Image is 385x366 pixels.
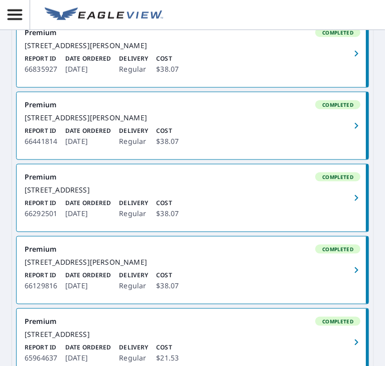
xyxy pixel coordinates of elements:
[17,237,368,304] a: PremiumCompleted[STREET_ADDRESS][PERSON_NAME]Report ID66129816Date Ordered[DATE]DeliveryRegularCo...
[156,126,179,135] p: Cost
[25,113,360,122] div: [STREET_ADDRESS][PERSON_NAME]
[65,343,111,352] p: Date Ordered
[25,208,57,220] p: 66292501
[156,343,179,352] p: Cost
[316,173,359,180] span: Completed
[119,280,148,292] p: Regular
[17,92,368,159] a: PremiumCompleted[STREET_ADDRESS][PERSON_NAME]Report ID66441814Date Ordered[DATE]DeliveryRegularCo...
[25,100,360,109] div: Premium
[25,199,57,208] p: Report ID
[25,135,57,147] p: 66441814
[65,199,111,208] p: Date Ordered
[25,28,360,37] div: Premium
[25,54,57,63] p: Report ID
[65,271,111,280] p: Date Ordered
[119,54,148,63] p: Delivery
[119,199,148,208] p: Delivery
[316,101,359,108] span: Completed
[156,208,179,220] p: $38.07
[156,199,179,208] p: Cost
[156,271,179,280] p: Cost
[119,343,148,352] p: Delivery
[45,8,163,23] img: EV Logo
[65,135,111,147] p: [DATE]
[316,29,359,36] span: Completed
[65,352,111,364] p: [DATE]
[119,352,148,364] p: Regular
[25,271,57,280] p: Report ID
[119,126,148,135] p: Delivery
[25,245,360,254] div: Premium
[156,352,179,364] p: $21.53
[65,54,111,63] p: Date Ordered
[39,2,169,29] a: EV Logo
[119,271,148,280] p: Delivery
[25,126,57,135] p: Report ID
[119,208,148,220] p: Regular
[316,318,359,325] span: Completed
[25,63,57,75] p: 66835927
[65,63,111,75] p: [DATE]
[156,54,179,63] p: Cost
[25,258,360,267] div: [STREET_ADDRESS][PERSON_NAME]
[156,135,179,147] p: $38.07
[17,20,368,87] a: PremiumCompleted[STREET_ADDRESS][PERSON_NAME]Report ID66835927Date Ordered[DATE]DeliveryRegularCo...
[25,41,360,50] div: [STREET_ADDRESS][PERSON_NAME]
[25,330,360,339] div: [STREET_ADDRESS]
[25,280,57,292] p: 66129816
[25,317,360,326] div: Premium
[25,343,57,352] p: Report ID
[156,63,179,75] p: $38.07
[25,352,57,364] p: 65964637
[25,186,360,195] div: [STREET_ADDRESS]
[17,164,368,232] a: PremiumCompleted[STREET_ADDRESS]Report ID66292501Date Ordered[DATE]DeliveryRegularCost$38.07
[65,208,111,220] p: [DATE]
[65,280,111,292] p: [DATE]
[156,280,179,292] p: $38.07
[65,126,111,135] p: Date Ordered
[25,172,360,181] div: Premium
[119,135,148,147] p: Regular
[316,246,359,253] span: Completed
[119,63,148,75] p: Regular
